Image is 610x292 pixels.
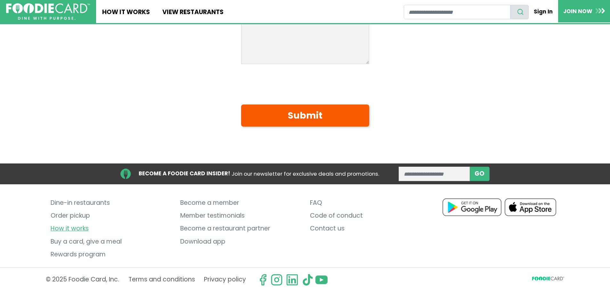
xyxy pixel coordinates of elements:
a: Contact us [310,222,430,235]
a: Become a member [180,196,300,209]
span: Join our newsletter for exclusive deals and promotions. [232,170,379,178]
a: Dine-in restaurants [51,196,171,209]
a: Rewards program [51,248,171,261]
a: Member testimonials [180,209,300,222]
img: tiktok.svg [302,274,314,286]
img: linkedin.svg [286,274,298,286]
a: Buy a card, give a meal [51,235,171,248]
strong: BECOME A FOODIE CARD INSIDER! [139,170,230,177]
svg: check us out on facebook [257,274,269,286]
button: search [510,5,529,19]
img: FoodieCard; Eat, Drink, Save, Donate [6,3,90,20]
img: youtube.svg [315,274,328,286]
a: Sign In [529,4,558,19]
a: FAQ [310,196,430,209]
a: Terms and conditions [128,274,195,286]
a: Privacy policy [204,274,246,286]
svg: FoodieCard [532,277,564,283]
p: © 2025 Foodie Card, Inc. [46,274,119,286]
iframe: reCAPTCHA [241,71,338,96]
a: How it works [51,222,171,235]
a: Become a restaurant partner [180,222,300,235]
button: Submit [241,104,369,127]
a: Download app [180,235,300,248]
input: enter email address [399,167,470,181]
button: subscribe [470,167,490,181]
input: restaurant search [404,5,510,19]
a: Order pickup [51,209,171,222]
a: Code of conduct [310,209,430,222]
